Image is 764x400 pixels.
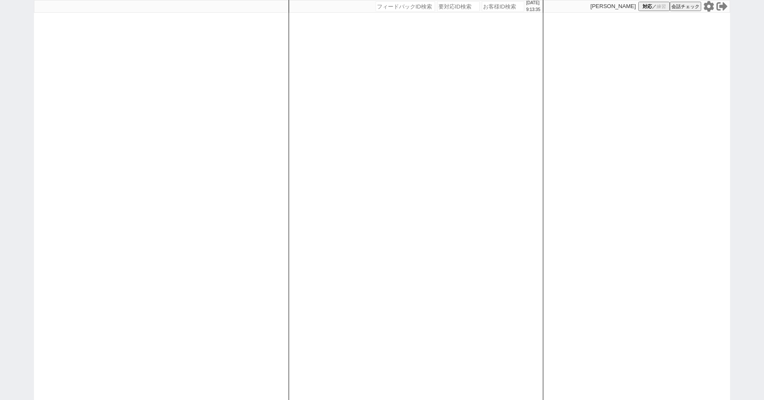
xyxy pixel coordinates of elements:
input: お客様ID検索 [482,1,524,11]
button: 会話チェック [670,2,701,11]
p: 9:13:35 [526,6,540,13]
p: [PERSON_NAME] [590,3,636,10]
input: フィードバックID検索 [376,1,435,11]
span: 会話チェック [671,3,699,10]
span: 対応 [643,3,652,10]
span: 練習 [657,3,666,10]
input: 要対応ID検索 [437,1,480,11]
button: 対応／練習 [638,2,670,11]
